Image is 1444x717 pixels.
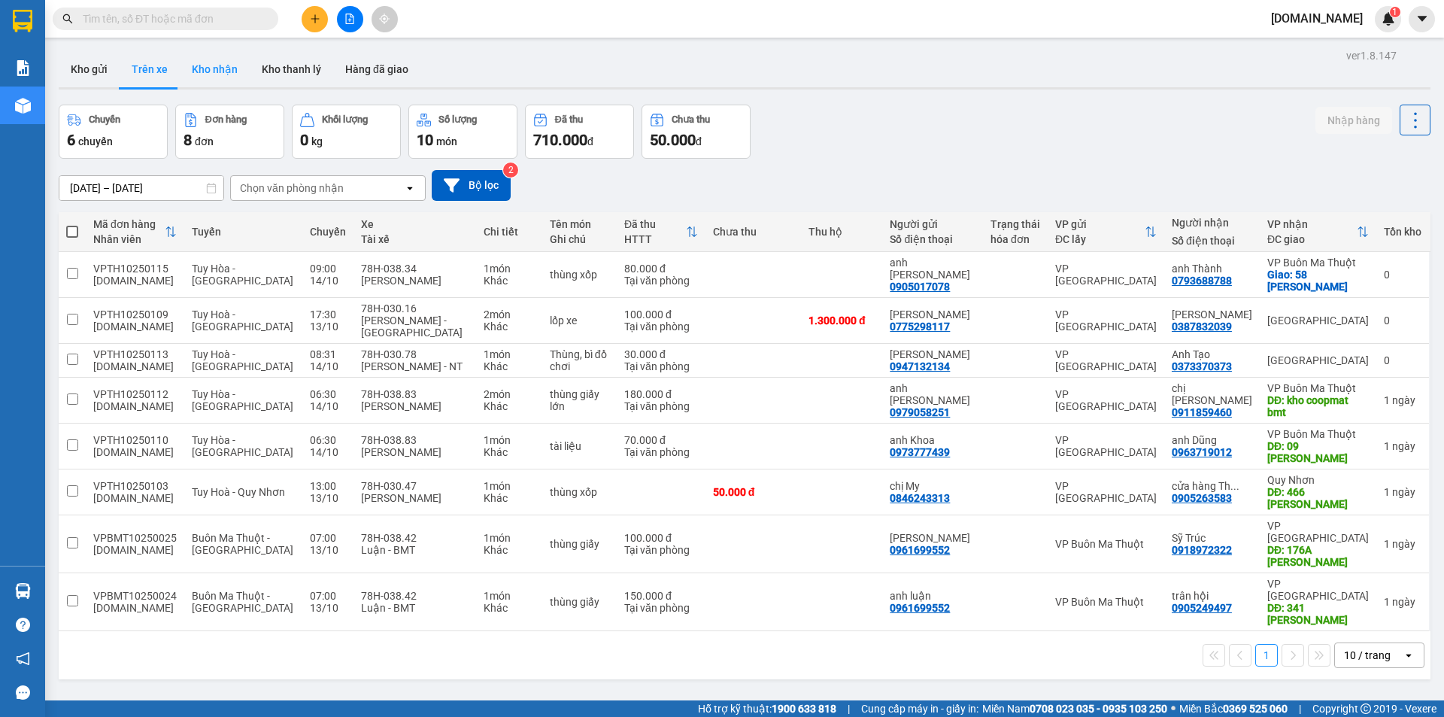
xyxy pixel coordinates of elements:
span: 6 [67,131,75,149]
span: kg [311,135,323,147]
div: Đã thu [624,218,686,230]
div: 1.300.000 đ [808,314,875,327]
div: VP [GEOGRAPHIC_DATA] [1055,480,1157,504]
div: 78H-038.42 [361,532,469,544]
span: Cung cấp máy in - giấy in: [861,700,978,717]
div: tu.bb [93,275,177,287]
div: 0918972322 [1172,544,1232,556]
div: anh Dũng [1172,434,1252,446]
span: 710.000 [533,131,587,149]
div: truc.bb [93,544,177,556]
div: Tồn kho [1384,226,1421,238]
div: VP Buôn Ma Thuột [1267,382,1369,394]
div: 0911859460 [1172,406,1232,418]
div: tài liệu [550,440,609,452]
button: Kho thanh lý [250,51,333,87]
svg: open [1403,649,1415,661]
div: chị My [890,480,975,492]
div: 100.000 đ [624,532,698,544]
span: aim [379,14,390,24]
div: ĐC giao [1267,233,1357,245]
div: Tại văn phòng [624,275,698,287]
strong: 0708 023 035 - 0935 103 250 [1030,703,1167,715]
div: 06:30 [310,388,346,400]
div: 13/10 [310,492,346,504]
span: Miền Nam [982,700,1167,717]
div: VP [GEOGRAPHIC_DATA] [1055,263,1157,287]
div: Thu hộ [808,226,875,238]
div: Khác [484,602,534,614]
div: Anh Danh [890,308,975,321]
div: 2 món [484,388,534,400]
div: VPTH10250112 [93,388,177,400]
div: Chị Linh [890,348,975,360]
div: 30.000 đ [624,348,698,360]
div: VPBMT10250024 [93,590,177,602]
div: Khác [484,544,534,556]
div: 0961699552 [890,544,950,556]
span: 1 [1392,7,1397,17]
div: DĐ: kho coopmat bmt [1267,394,1369,418]
span: Tuy Hoà - [GEOGRAPHIC_DATA] [192,308,293,333]
div: Thùng, bì đồ chơi [550,348,609,372]
div: 0963719012 [1172,446,1232,458]
div: 78H-030.47 [361,480,469,492]
img: solution-icon [15,60,31,76]
th: Toggle SortBy [86,212,184,252]
div: Nhân viên [93,233,165,245]
sup: 2 [503,163,518,178]
div: cửa hàng Thế Vũ [1172,480,1252,492]
svg: open [404,182,416,194]
span: question-circle [16,618,30,632]
span: món [436,135,457,147]
div: Người gửi [890,218,975,230]
span: chuyến [78,135,113,147]
span: ... [1230,480,1239,492]
span: | [848,700,850,717]
div: anh Giang [890,257,975,281]
span: 0 [300,131,308,149]
div: DĐ: 466 Trần Hưng Đạo [1267,486,1369,510]
div: hóa đơn [990,233,1040,245]
div: Số điện thoại [1172,235,1252,247]
div: 150.000 đ [624,590,698,602]
div: huong.bb [93,360,177,372]
span: ngày [1392,440,1415,452]
div: 50.000 đ [713,486,793,498]
span: search [62,14,73,24]
span: ngày [1392,394,1415,406]
span: Buôn Ma Thuột - [GEOGRAPHIC_DATA] [192,532,293,556]
th: Toggle SortBy [1260,212,1376,252]
div: Chưa thu [672,114,710,125]
div: VPTH10250113 [93,348,177,360]
button: Đã thu710.000đ [525,105,634,159]
div: Tên món [550,218,609,230]
div: Tài xế [361,233,469,245]
div: 0373370373 [1172,360,1232,372]
div: Tuyến [192,226,295,238]
div: [PERSON_NAME] [361,446,469,458]
img: icon-new-feature [1382,12,1395,26]
button: caret-down [1409,6,1435,32]
div: 180.000 đ [624,388,698,400]
span: ngày [1392,538,1415,550]
div: 0905017078 [890,281,950,293]
div: 17:30 [310,308,346,321]
div: 0 [1384,314,1421,327]
div: Luận - BMT [361,602,469,614]
span: Buôn Ma Thuột - [GEOGRAPHIC_DATA] [192,590,293,614]
div: HTTT [624,233,686,245]
div: Người nhận [1172,217,1252,229]
div: [PERSON_NAME] [361,492,469,504]
span: đ [587,135,593,147]
div: VP [GEOGRAPHIC_DATA] [1267,520,1369,544]
div: Khối lượng [322,114,368,125]
div: VP gửi [1055,218,1145,230]
div: Khác [484,360,534,372]
div: Khác [484,275,534,287]
div: 0961699552 [890,602,950,614]
span: file-add [344,14,355,24]
div: DĐ: 176A lê thành phương [1267,544,1369,568]
img: logo-vxr [13,10,32,32]
span: Tuy Hòa - [GEOGRAPHIC_DATA] [192,388,293,412]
